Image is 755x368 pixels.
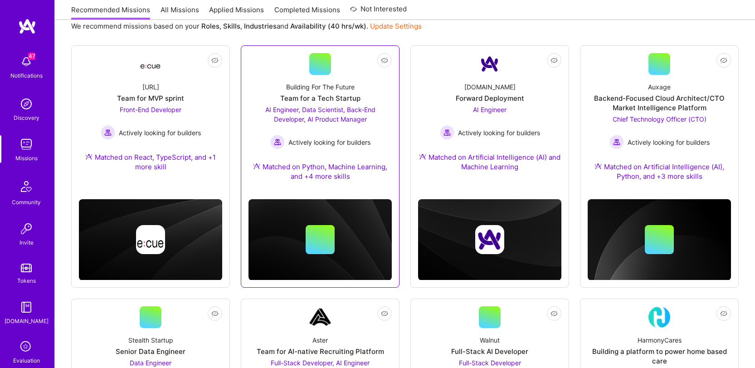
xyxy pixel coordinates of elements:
[248,53,392,192] a: Building For The FutureTeam for a Tech StartupAI Engineer, Data Scientist, Back-End Developer, AI...
[550,310,558,317] i: icon EyeClosed
[119,128,201,137] span: Actively looking for builders
[79,152,222,172] div: Matched on React, TypeScript, and +1 more skill
[140,56,161,72] img: Company Logo
[28,53,35,60] span: 47
[85,153,93,160] img: Ateam Purple Icon
[117,93,184,103] div: Team for MVP sprint
[274,5,340,20] a: Completed Missions
[464,82,516,92] div: [DOMAIN_NAME]
[280,93,360,103] div: Team for a Tech Startup
[638,335,682,345] div: HarmonyCares
[21,264,32,272] img: tokens
[312,335,328,345] div: Aster
[440,125,454,140] img: Actively looking for builders
[419,153,426,160] img: Ateam Purple Icon
[418,199,561,280] img: cover
[120,106,181,113] span: Front-End Developer
[15,176,37,197] img: Community
[613,115,706,123] span: Chief Technology Officer (CTO)
[588,199,731,280] img: cover
[17,53,35,71] img: bell
[142,82,159,92] div: [URL]
[17,135,35,153] img: teamwork
[588,347,731,366] div: Building a platform to power home based care
[381,57,388,64] i: icon EyeClosed
[459,359,521,367] span: Full-Stack Developer
[223,22,240,30] b: Skills
[248,199,392,280] img: cover
[10,71,43,80] div: Notifications
[17,276,36,285] div: Tokens
[286,82,355,92] div: Building For The Future
[588,162,731,181] div: Matched on Artificial Intelligence (AI), Python, and +3 more skills
[720,310,727,317] i: icon EyeClosed
[648,306,670,328] img: Company Logo
[451,347,528,356] div: Full-Stack AI Developer
[161,5,199,20] a: All Missions
[201,22,219,30] b: Roles
[475,225,504,254] img: Company logo
[101,125,115,140] img: Actively looking for builders
[720,57,727,64] i: icon EyeClosed
[271,359,370,367] span: Full-Stack Developer, AI Engineer
[15,153,38,163] div: Missions
[588,93,731,113] div: Backend-Focused Cloud Architect/CTO Market Intelligence Platform
[248,162,392,181] div: Matched on Python, Machine Learning, and +4 more skills
[288,137,370,147] span: Actively looking for builders
[648,82,671,92] div: Auxage
[265,106,375,123] span: AI Engineer, Data Scientist, Back-End Developer, AI Product Manager
[418,152,561,172] div: Matched on Artificial Intelligence (AI) and Machine Learning
[458,128,540,137] span: Actively looking for builders
[609,135,624,149] img: Actively looking for builders
[257,347,384,356] div: Team for AI-native Recruiting Platform
[253,162,260,170] img: Ateam Purple Icon
[116,347,185,356] div: Senior Data Engineer
[79,199,222,280] img: cover
[588,53,731,192] a: AuxageBackend-Focused Cloud Architect/CTO Market Intelligence PlatformChief Technology Officer (C...
[270,135,285,149] img: Actively looking for builders
[479,53,501,75] img: Company Logo
[17,298,35,316] img: guide book
[370,22,422,30] a: Update Settings
[381,310,388,317] i: icon EyeClosed
[473,106,507,113] span: AI Engineer
[418,53,561,182] a: Company Logo[DOMAIN_NAME]Forward DeploymentAI Engineer Actively looking for buildersActively look...
[17,95,35,113] img: discovery
[290,22,366,30] b: Availability (40 hrs/wk)
[79,53,222,182] a: Company Logo[URL]Team for MVP sprintFront-End Developer Actively looking for buildersActively loo...
[14,113,39,123] div: Discovery
[480,335,500,345] div: Walnut
[309,306,331,328] img: Company Logo
[350,4,407,20] a: Not Interested
[18,18,36,34] img: logo
[12,197,41,207] div: Community
[456,93,524,103] div: Forward Deployment
[5,316,49,326] div: [DOMAIN_NAME]
[130,359,171,367] span: Data Engineer
[211,57,219,64] i: icon EyeClosed
[211,310,219,317] i: icon EyeClosed
[209,5,264,20] a: Applied Missions
[17,220,35,238] img: Invite
[71,5,150,20] a: Recommended Missions
[71,21,422,31] p: We recommend missions based on your , , and .
[136,225,165,254] img: Company logo
[13,356,40,365] div: Evaluation
[128,335,173,345] div: Stealth Startup
[628,137,710,147] span: Actively looking for builders
[594,162,602,170] img: Ateam Purple Icon
[550,57,558,64] i: icon EyeClosed
[244,22,277,30] b: Industries
[18,339,35,356] i: icon SelectionTeam
[19,238,34,247] div: Invite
